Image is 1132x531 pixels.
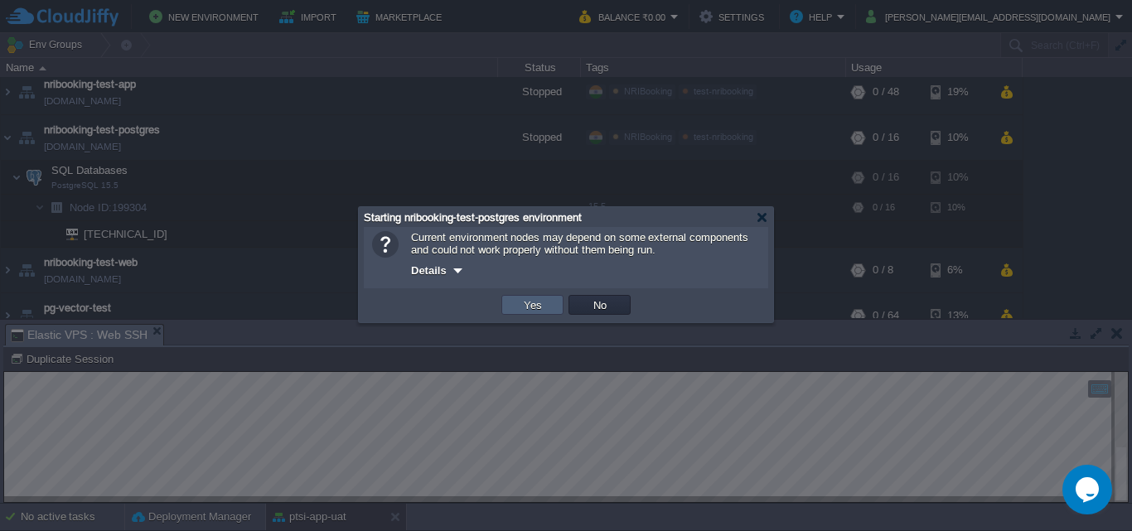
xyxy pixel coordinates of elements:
span: Details [411,264,447,277]
button: Yes [519,297,547,312]
span: Current environment nodes may depend on some external components and could not work properly with... [411,231,748,256]
button: No [588,297,612,312]
iframe: chat widget [1062,465,1115,514]
span: Starting nribooking-test-postgres environment [364,211,582,224]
